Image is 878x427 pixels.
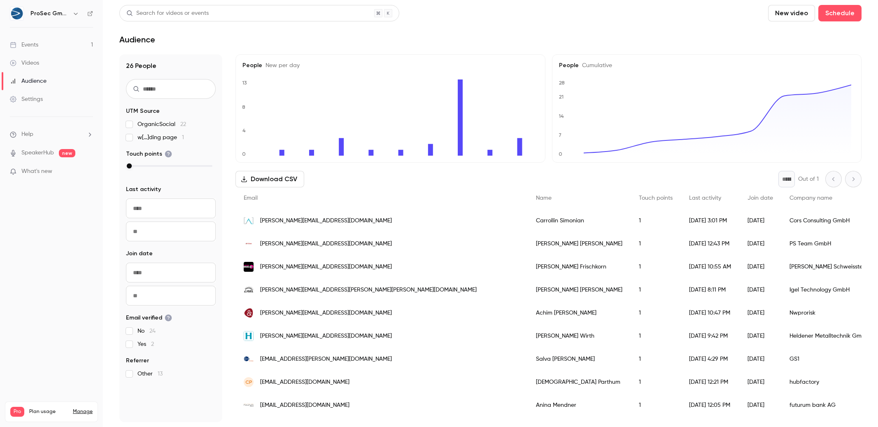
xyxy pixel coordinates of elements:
span: Name [536,195,552,201]
div: Achim [PERSON_NAME] [528,301,631,324]
span: [EMAIL_ADDRESS][DOMAIN_NAME] [260,401,349,410]
span: Last activity [689,195,721,201]
h6: ProSec GmbH [30,9,69,18]
span: Pro [10,407,24,417]
button: Download CSV [235,171,304,187]
div: [PERSON_NAME] Wirth [528,324,631,348]
h1: 26 People [126,61,216,71]
span: Touch points [126,150,172,158]
span: OrganicSocial [137,120,186,128]
div: 1 [631,371,681,394]
div: [PERSON_NAME] [PERSON_NAME] [528,232,631,255]
span: 1 [182,135,184,140]
span: 24 [149,328,156,334]
text: 7 [559,132,561,138]
div: [DATE] [739,394,781,417]
div: [DATE] [739,278,781,301]
span: [PERSON_NAME][EMAIL_ADDRESS][DOMAIN_NAME] [260,309,392,317]
div: [DATE] [739,324,781,348]
div: Search for videos or events [126,9,209,18]
div: [DATE] 12:43 PM [681,232,739,255]
span: New per day [262,63,300,68]
div: [DATE] [739,209,781,232]
span: [PERSON_NAME][EMAIL_ADDRESS][DOMAIN_NAME] [260,217,392,225]
div: Salva [PERSON_NAME] [528,348,631,371]
div: [DATE] 4:29 PM [681,348,739,371]
span: new [59,149,75,157]
div: Videos [10,59,39,67]
span: What's new [21,167,52,176]
text: 0 [242,151,246,157]
div: [DATE] [739,232,781,255]
input: From [126,263,216,282]
div: 1 [631,278,681,301]
span: Help [21,130,33,139]
div: 1 [631,324,681,348]
text: 28 [559,80,565,86]
div: [DATE] 10:55 AM [681,255,739,278]
span: Company name [790,195,832,201]
span: Plan usage [29,408,68,415]
img: binzel-abicor.com [244,262,254,272]
input: To [126,286,216,306]
button: Schedule [818,5,862,21]
div: Anina Mendner [528,394,631,417]
div: 1 [631,232,681,255]
div: [DATE] [739,371,781,394]
text: 8 [242,104,245,110]
div: [DATE] [739,301,781,324]
text: 0 [559,151,562,157]
span: 13 [158,371,163,377]
span: [EMAIL_ADDRESS][PERSON_NAME][DOMAIN_NAME] [260,355,392,364]
span: Touch points [639,195,673,201]
div: Events [10,41,38,49]
text: 14 [559,113,564,119]
span: Email verified [126,314,172,322]
div: max [127,163,132,168]
span: w[…]ding page [137,133,184,142]
div: 1 [631,255,681,278]
span: No [137,327,156,335]
div: [DATE] 12:05 PM [681,394,739,417]
div: [DATE] 9:42 PM [681,324,739,348]
div: Settings [10,95,43,103]
span: Email [244,195,258,201]
span: Last activity [126,185,161,194]
div: 1 [631,394,681,417]
span: 22 [180,121,186,127]
img: ps-team.de [244,239,254,249]
a: SpeakerHub [21,149,54,157]
span: 2 [151,341,154,347]
span: Other [137,370,163,378]
img: cors-consulting.de [244,216,254,226]
img: futurumbank.com [244,400,254,410]
h5: People [242,61,538,70]
a: Manage [73,408,93,415]
div: 1 [631,301,681,324]
text: 21 [559,94,564,100]
input: From [126,198,216,218]
div: Carrollin Simonian [528,209,631,232]
div: [DATE] [739,348,781,371]
h1: Audience [119,35,155,44]
span: CP [245,378,252,386]
button: New video [768,5,815,21]
li: help-dropdown-opener [10,130,93,139]
span: Referrer [126,357,149,365]
input: To [126,222,216,241]
span: Cumulative [579,63,612,68]
div: [DATE] 12:21 PM [681,371,739,394]
p: Out of 1 [798,175,819,183]
span: [PERSON_NAME][EMAIL_ADDRESS][DOMAIN_NAME] [260,240,392,248]
div: [DATE] 10:47 PM [681,301,739,324]
img: ProSec GmbH [10,7,23,20]
div: [PERSON_NAME] [PERSON_NAME] [528,278,631,301]
span: [PERSON_NAME][EMAIL_ADDRESS][PERSON_NAME][PERSON_NAME][DOMAIN_NAME] [260,286,477,294]
img: igel.com [244,285,254,295]
text: 13 [242,80,247,86]
img: hmt-automotive.com [244,331,254,341]
img: nw-assekuranz.de [244,308,254,318]
span: [PERSON_NAME][EMAIL_ADDRESS][DOMAIN_NAME] [260,263,392,271]
div: 1 [631,348,681,371]
span: Join date [126,250,153,258]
